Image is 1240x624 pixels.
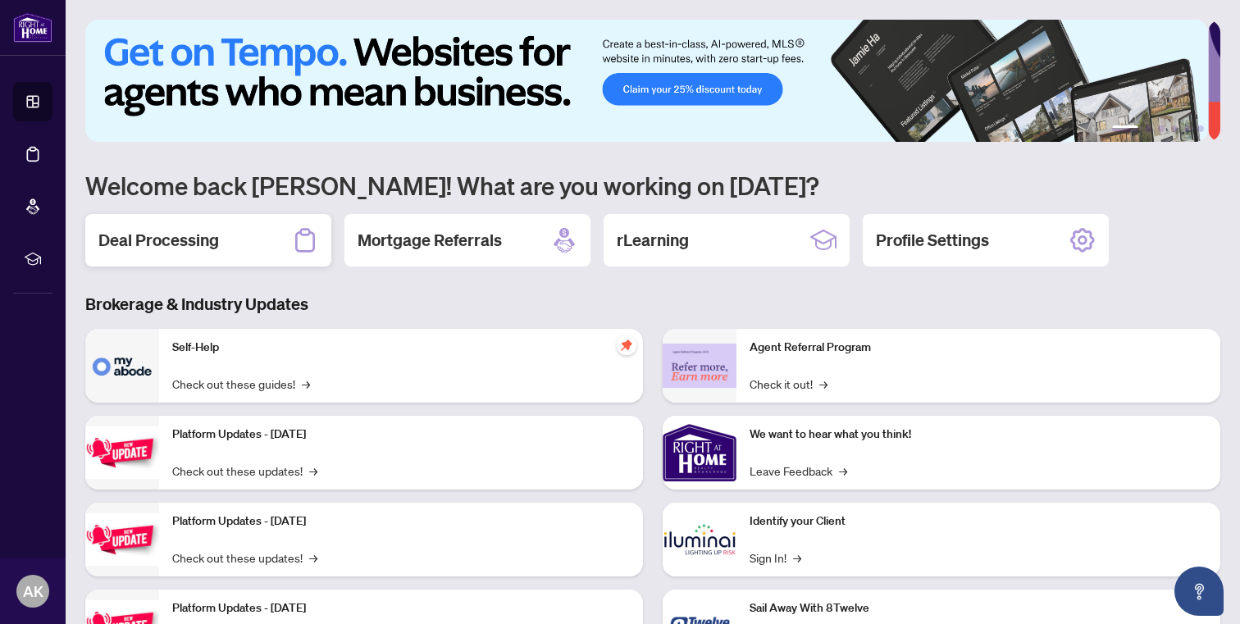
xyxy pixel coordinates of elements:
[819,375,827,393] span: →
[1158,125,1165,132] button: 3
[750,375,827,393] a: Check it out!→
[23,580,43,603] span: AK
[617,335,636,355] span: pushpin
[85,170,1220,201] h1: Welcome back [PERSON_NAME]! What are you working on [DATE]?
[750,426,1207,444] p: We want to hear what you think!
[750,339,1207,357] p: Agent Referral Program
[750,512,1207,531] p: Identify your Client
[98,229,219,252] h2: Deal Processing
[663,503,736,576] img: Identify your Client
[750,462,847,480] a: Leave Feedback→
[172,549,317,567] a: Check out these updates!→
[1171,125,1178,132] button: 4
[309,462,317,480] span: →
[839,462,847,480] span: →
[1112,125,1138,132] button: 1
[85,513,159,565] img: Platform Updates - July 8, 2025
[172,426,630,444] p: Platform Updates - [DATE]
[1184,125,1191,132] button: 5
[172,375,310,393] a: Check out these guides!→
[172,599,630,617] p: Platform Updates - [DATE]
[793,549,801,567] span: →
[750,599,1207,617] p: Sail Away With 8Twelve
[358,229,502,252] h2: Mortgage Referrals
[663,344,736,389] img: Agent Referral Program
[1197,125,1204,132] button: 6
[617,229,689,252] h2: rLearning
[85,293,1220,316] h3: Brokerage & Industry Updates
[663,416,736,490] img: We want to hear what you think!
[876,229,989,252] h2: Profile Settings
[302,375,310,393] span: →
[750,549,801,567] a: Sign In!→
[172,462,317,480] a: Check out these updates!→
[172,339,630,357] p: Self-Help
[85,426,159,478] img: Platform Updates - July 21, 2025
[85,20,1208,142] img: Slide 0
[1145,125,1151,132] button: 2
[172,512,630,531] p: Platform Updates - [DATE]
[13,12,52,43] img: logo
[1174,567,1224,616] button: Open asap
[85,329,159,403] img: Self-Help
[309,549,317,567] span: →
